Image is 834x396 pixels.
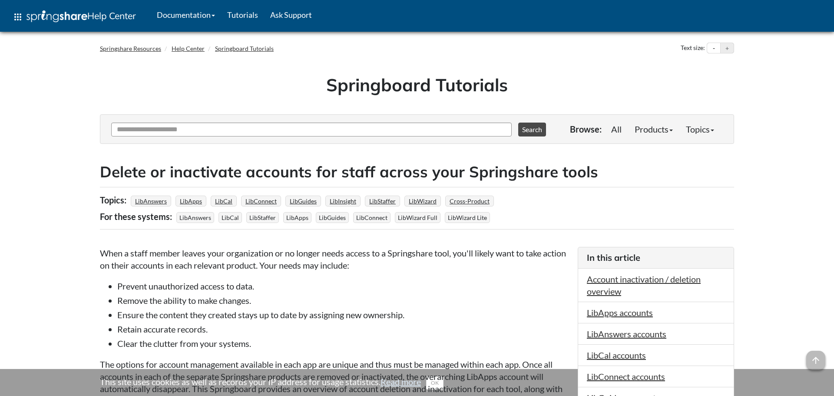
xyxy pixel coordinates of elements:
[117,323,569,335] li: Retain accurate records.
[707,43,720,53] button: Decrease text size
[246,212,279,223] span: LibStaffer
[117,309,569,321] li: Ensure the content they created stays up to date by assigning new ownership.
[100,161,734,183] h2: Delete or inactivate accounts for staff across your Springshare tools
[26,10,87,22] img: Springshare
[395,212,440,223] span: LibWizard Full
[587,307,653,318] a: LibApps accounts
[628,120,679,138] a: Products
[218,212,242,223] span: LibCal
[288,195,318,207] a: LibGuides
[117,294,569,306] li: Remove the ability to make changes.
[721,43,734,53] button: Increase text size
[448,195,491,207] a: Cross-Product
[244,195,278,207] a: LibConnect
[117,280,569,292] li: Prevent unauthorized access to data.
[13,12,23,22] span: apps
[215,45,274,52] a: Springboard Tutorials
[100,208,174,225] div: For these systems:
[172,45,205,52] a: Help Center
[87,10,136,21] span: Help Center
[91,376,743,389] div: This site uses cookies as well as records your IP address for usage statistics.
[151,4,221,26] a: Documentation
[605,120,628,138] a: All
[100,45,161,52] a: Springshare Resources
[176,212,214,223] span: LibAnswers
[587,329,666,339] a: LibAnswers accounts
[587,252,725,264] h3: In this article
[179,195,203,207] a: LibApps
[518,123,546,136] button: Search
[587,371,665,382] a: LibConnect accounts
[106,73,728,97] h1: Springboard Tutorials
[679,120,721,138] a: Topics
[445,212,490,223] span: LibWizard Lite
[117,337,569,349] li: Clear the clutter from your systems.
[316,212,349,223] span: LibGuides
[806,351,825,370] span: arrow_upward
[353,212,391,223] span: LibConnect
[806,352,825,362] a: arrow_upward
[214,195,234,207] a: LibCal
[328,195,357,207] a: LibInsight
[587,350,646,360] a: LibCal accounts
[679,43,707,54] div: Text size:
[100,247,569,271] p: When a staff member leaves your organization or no longer needs access to a Springshare tool, you...
[570,123,602,135] p: Browse:
[368,195,397,207] a: LibStaffer
[587,274,701,296] a: Account inactivation / deletion overview
[134,195,168,207] a: LibAnswers
[283,212,311,223] span: LibApps
[221,4,264,26] a: Tutorials
[7,4,142,30] a: apps Help Center
[264,4,318,26] a: Ask Support
[407,195,438,207] a: LibWizard
[100,192,129,208] div: Topics:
